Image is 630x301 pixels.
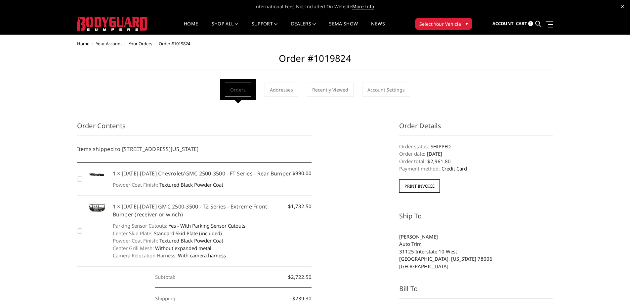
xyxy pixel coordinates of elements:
h3: Order Contents [77,121,312,136]
span: Account [492,20,514,26]
h5: Items shipped to [STREET_ADDRESS][US_STATE] [77,145,312,153]
span: 1 [528,21,533,26]
dd: Textured Black Powder Coat [113,237,312,245]
img: 2020-2025 Chevrolet/GMC 2500-3500 - FT Series - Rear Bumper [86,169,109,181]
button: Select Your Vehicle [415,18,472,30]
a: Dealers [291,21,316,34]
a: Account Settings [362,83,410,97]
dt: Payment method: [399,165,440,172]
li: [PERSON_NAME] [399,233,553,241]
span: $1,732.50 [288,203,312,210]
a: Addresses [265,83,298,97]
a: More Info [352,3,374,10]
a: Your Account [96,41,122,47]
img: 2024-2025 GMC 2500-3500 - T2 Series - Extreme Front Bumper (receiver or winch) [86,203,109,213]
dd: Without expanded metal [113,245,312,252]
dt: Order date: [399,150,425,158]
a: SEMA Show [329,21,358,34]
dt: Order total: [399,158,426,165]
img: BODYGUARD BUMPERS [77,17,148,31]
a: Recently Viewed [307,83,354,97]
a: News [371,21,385,34]
span: ▾ [466,20,468,27]
dd: $2,722.50 [155,266,312,288]
h5: 1 × [DATE]-[DATE] GMC 2500-3500 - T2 Series - Extreme Front Bumper (receiver or winch) [113,203,312,218]
dd: $2,961.80 [399,158,553,165]
dt: Powder Coat Finish: [113,237,158,245]
dd: Credit Card [399,165,553,172]
dd: Standard Skid Plate (included) [113,230,312,237]
a: Home [77,41,89,47]
a: Orders [225,83,251,97]
dt: Center Grill Mesh: [113,245,154,252]
span: $990.00 [292,169,312,177]
a: Support [252,21,278,34]
a: Your Orders [129,41,152,47]
dt: Parking Sensor Cutouts: [113,222,167,230]
span: Cart [516,20,527,26]
li: 31125 Interstate 10 West [399,248,553,255]
button: Print Invoice [399,179,440,193]
h3: Bill To [399,284,553,299]
dd: With camera harness [113,252,312,259]
dd: SHIPPED [399,143,553,150]
dt: Order status: [399,143,429,150]
li: [GEOGRAPHIC_DATA] [399,263,553,270]
span: Order #1019824 [159,41,190,47]
dt: Center Skid Plate: [113,230,152,237]
a: shop all [212,21,238,34]
li: Auto Trim [399,240,553,248]
h2: Order #1019824 [77,53,553,69]
dt: Camera Relocation Harness: [113,252,177,259]
span: Select Your Vehicle [419,20,461,27]
h3: Order Details [399,121,553,136]
dd: Textured Black Powder Coat [113,181,312,189]
dt: Subtotal: [155,266,175,288]
a: Home [184,21,198,34]
dt: Powder Coat Finish: [113,181,158,189]
a: Account [492,15,514,33]
h5: 1 × [DATE]-[DATE] Chevrolet/GMC 2500-3500 - FT Series - Rear Bumper [113,169,312,177]
li: [GEOGRAPHIC_DATA], [US_STATE] 78006 [399,255,553,263]
a: Cart 1 [516,15,533,33]
dd: [DATE] [399,150,553,158]
dd: Yes - With Parking Sensor Cutouts [113,222,312,230]
h3: Ship To [399,211,553,226]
